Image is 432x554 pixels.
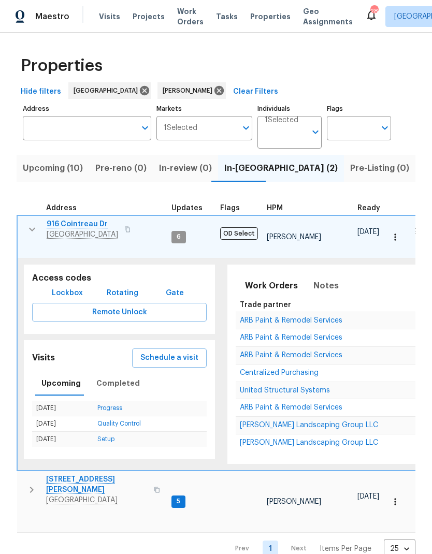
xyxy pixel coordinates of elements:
[97,405,122,411] a: Progress
[239,121,253,135] button: Open
[21,85,61,98] span: Hide filters
[158,284,191,303] button: Gate
[46,205,77,212] span: Address
[240,317,342,324] span: ARB Paint & Remodel Services
[52,287,83,300] span: Lockbox
[327,106,391,112] label: Flags
[240,369,319,376] span: Centralized Purchasing
[267,234,321,241] span: [PERSON_NAME]
[23,161,83,176] span: Upcoming (10)
[21,61,103,71] span: Properties
[240,404,342,411] a: ARB Paint & Remodel Services
[159,161,212,176] span: In-review (0)
[32,416,93,432] td: [DATE]
[240,422,378,428] a: [PERSON_NAME] Landscaping Group LLC
[172,497,184,506] span: 5
[74,85,142,96] span: [GEOGRAPHIC_DATA]
[240,317,342,324] a: ARB Paint & Remodel Services
[250,11,291,22] span: Properties
[240,301,291,309] span: Trade partner
[245,279,298,293] span: Work Orders
[48,284,87,303] button: Lockbox
[23,106,151,112] label: Address
[163,85,217,96] span: [PERSON_NAME]
[164,124,197,133] span: 1 Selected
[99,11,120,22] span: Visits
[240,370,319,376] a: Centralized Purchasing
[162,287,187,300] span: Gate
[171,205,203,212] span: Updates
[32,303,207,322] button: Remote Unlock
[216,13,238,20] span: Tasks
[357,205,380,212] span: Ready
[157,82,226,99] div: [PERSON_NAME]
[320,544,371,554] p: Items Per Page
[257,106,322,112] label: Individuals
[224,161,338,176] span: In-[GEOGRAPHIC_DATA] (2)
[32,432,93,447] td: [DATE]
[240,421,378,429] span: [PERSON_NAME] Landscaping Group LLC
[240,334,342,341] span: ARB Paint & Remodel Services
[35,11,69,22] span: Maestro
[357,228,379,236] span: [DATE]
[97,420,141,427] a: Quality Control
[313,279,339,293] span: Notes
[95,161,147,176] span: Pre-reno (0)
[240,404,342,411] span: ARB Paint & Remodel Services
[41,377,81,390] span: Upcoming
[240,387,330,394] span: United Structural Systems
[220,227,258,240] span: OD Select
[32,401,93,416] td: [DATE]
[132,348,207,368] button: Schedule a visit
[17,82,65,101] button: Hide filters
[103,284,142,303] button: Rotating
[177,6,204,27] span: Work Orders
[370,6,378,17] div: 28
[32,273,207,284] h5: Access codes
[133,11,165,22] span: Projects
[233,85,278,98] span: Clear Filters
[357,205,390,212] div: Earliest renovation start date (first business day after COE or Checkout)
[172,232,185,241] span: 6
[140,352,198,365] span: Schedule a visit
[96,377,140,390] span: Completed
[229,82,282,101] button: Clear Filters
[220,205,240,212] span: Flags
[357,493,379,500] span: [DATE]
[240,439,378,446] span: [PERSON_NAME] Landscaping Group LLC
[240,334,342,341] a: ARB Paint & Remodel Services
[267,498,321,505] span: [PERSON_NAME]
[308,125,323,139] button: Open
[265,116,298,125] span: 1 Selected
[107,287,138,300] span: Rotating
[240,352,342,358] a: ARB Paint & Remodel Services
[267,205,283,212] span: HPM
[350,161,409,176] span: Pre-Listing (0)
[156,106,253,112] label: Markets
[40,306,198,319] span: Remote Unlock
[303,6,353,27] span: Geo Assignments
[97,436,114,442] a: Setup
[240,440,378,446] a: [PERSON_NAME] Landscaping Group LLC
[240,387,330,393] a: United Structural Systems
[138,121,152,135] button: Open
[68,82,151,99] div: [GEOGRAPHIC_DATA]
[32,353,55,363] h5: Visits
[378,121,392,135] button: Open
